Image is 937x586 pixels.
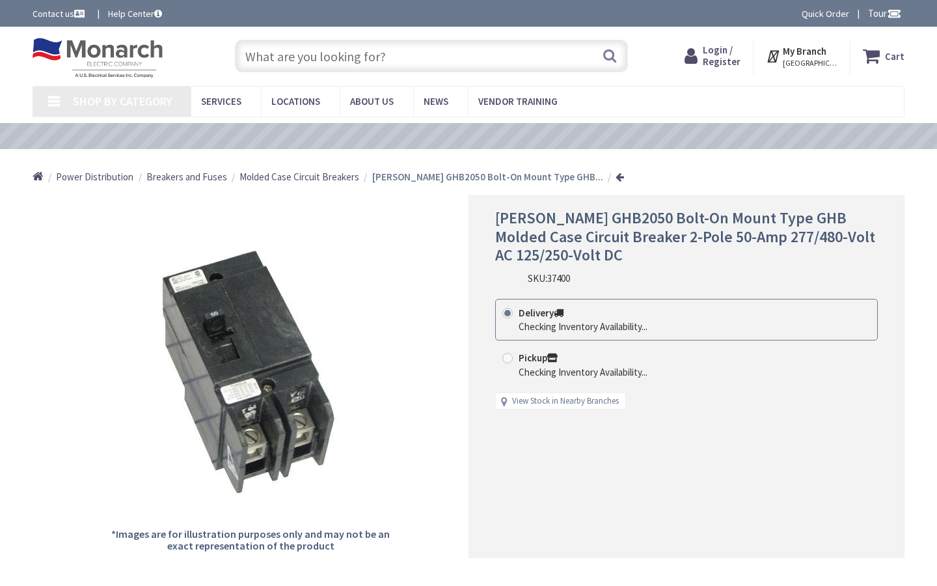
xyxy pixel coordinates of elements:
span: [PERSON_NAME] GHB2050 Bolt-On Mount Type GHB Molded Case Circuit Breaker 2-Pole 50-Amp 277/480-Vo... [495,208,875,266]
a: Help Center [108,7,162,20]
span: 37400 [547,272,570,285]
span: Vendor Training [478,95,558,107]
h5: *Images are for illustration purposes only and may not be an exact representation of the product [102,529,399,551]
a: Quick Order [802,7,849,20]
div: Checking Inventory Availability... [519,320,647,333]
span: Power Distribution [56,171,133,183]
div: SKU: [528,272,570,285]
strong: Cart [885,44,904,68]
span: News [424,95,448,107]
span: Tour [868,7,901,20]
img: Monarch Electric Company [33,38,163,78]
a: Molded Case Circuit Breakers [239,170,359,184]
span: Molded Case Circuit Breakers [239,171,359,183]
a: View Stock in Nearby Branches [512,395,619,408]
img: Eaton GHB2050 Bolt-On Mount Type GHB Molded Case Circuit Breaker 2-Pole 50-Amp 277/480-Volt AC 12... [120,240,381,500]
span: About Us [350,95,394,107]
a: Breakers and Fuses [146,170,227,184]
span: Services [201,95,241,107]
input: What are you looking for? [235,40,628,72]
strong: [PERSON_NAME] GHB2050 Bolt-On Mount Type GHB... [372,171,603,183]
strong: Pickup [519,352,558,364]
a: Contact us [33,7,87,20]
a: Cart [863,44,904,68]
a: Power Distribution [56,170,133,184]
span: [GEOGRAPHIC_DATA], [GEOGRAPHIC_DATA] [783,58,838,68]
span: Locations [271,95,320,107]
strong: Delivery [519,307,564,319]
a: Login / Register [685,44,740,68]
div: Checking Inventory Availability... [519,365,647,379]
a: VIEW OUR VIDEO TRAINING LIBRARY [345,130,572,144]
span: Login / Register [703,44,740,68]
div: My Branch [GEOGRAPHIC_DATA], [GEOGRAPHIC_DATA] [766,44,838,68]
strong: My Branch [783,45,826,57]
span: Shop By Category [73,94,172,109]
span: Breakers and Fuses [146,171,227,183]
